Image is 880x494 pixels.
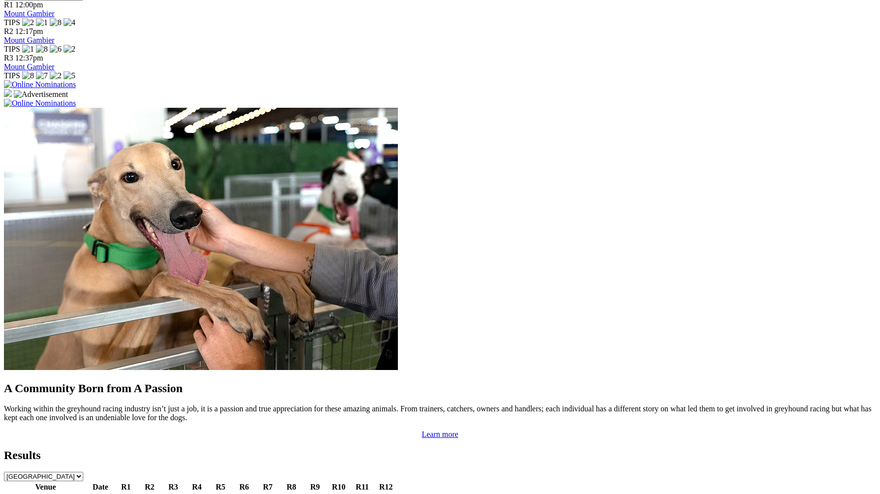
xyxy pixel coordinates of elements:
img: Online Nominations [4,99,76,108]
span: 12:37pm [15,54,43,62]
th: R11 [351,482,374,492]
th: R1 [115,482,137,492]
span: 12:17pm [15,27,43,35]
img: 2 [22,18,34,27]
th: R6 [233,482,256,492]
th: R4 [186,482,208,492]
th: R12 [375,482,397,492]
img: 2 [50,71,62,80]
a: Mount Gambier [4,9,55,18]
p: Working within the greyhound racing industry isn’t just a job, it is a passion and true appreciat... [4,404,876,422]
th: R5 [209,482,232,492]
th: R9 [304,482,326,492]
span: TIPS [4,45,20,53]
img: 1 [36,18,48,27]
img: Advertisement [14,90,68,99]
span: R1 [4,0,13,9]
img: 8 [36,45,48,54]
img: 15187_Greyhounds_GreysPlayCentral_Resize_SA_WebsiteBanner_300x115_2025.jpg [4,89,12,97]
th: R3 [162,482,185,492]
th: R2 [138,482,161,492]
img: 8 [22,71,34,80]
th: Venue [5,482,86,492]
img: Westy_Cropped.jpg [4,108,398,370]
a: Learn more [422,430,458,438]
img: 6 [50,45,62,54]
span: TIPS [4,18,20,27]
img: 7 [36,71,48,80]
span: R3 [4,54,13,62]
h2: A Community Born from A Passion [4,382,876,395]
img: 1 [22,45,34,54]
img: 2 [64,45,75,54]
th: R8 [280,482,303,492]
th: Date [87,482,114,492]
span: 12:00pm [15,0,43,9]
span: R2 [4,27,13,35]
img: 4 [64,18,75,27]
h2: Results [4,449,876,462]
img: Online Nominations [4,80,76,89]
a: Mount Gambier [4,36,55,44]
th: R10 [327,482,350,492]
span: TIPS [4,71,20,80]
th: R7 [257,482,279,492]
img: 5 [64,71,75,80]
img: 8 [50,18,62,27]
a: Mount Gambier [4,62,55,71]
